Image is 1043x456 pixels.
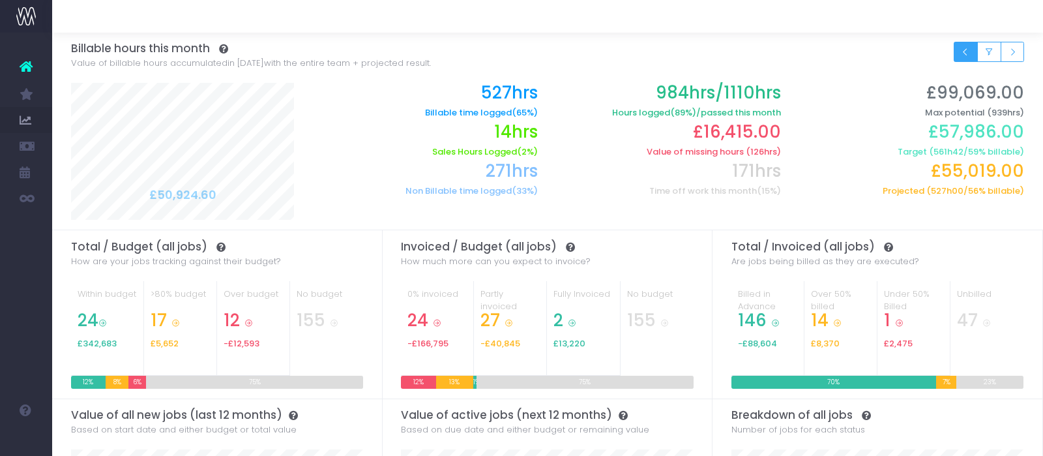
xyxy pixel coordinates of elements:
[228,57,264,70] span: in [DATE]
[811,288,870,311] div: Over 50% billed
[407,288,467,311] div: 0% invoiced
[731,255,919,268] span: Are jobs being billed as they are executed?
[731,376,936,389] div: 70%
[71,42,1025,55] h3: Billable hours this month
[811,339,840,349] span: £8,370
[956,376,1023,389] div: 23%
[314,186,538,196] h6: Non Billable time logged
[480,339,520,349] span: -£40,845
[314,161,538,181] h2: 271hrs
[553,288,613,311] div: Fully Invoiced
[738,311,767,331] span: 146
[557,161,781,181] h2: 171hrs
[78,339,117,349] span: £342,683
[401,408,693,421] h3: Value of active jobs (next 12 months)
[151,339,179,349] span: £5,652
[297,311,325,331] span: 155
[557,108,781,118] h6: Hours logged /passed this month
[407,311,428,331] span: 24
[801,186,1024,196] h6: Projected ( / % billable)
[553,339,585,349] span: £13,220
[401,423,649,436] span: Based on due date and either budget or remaining value
[627,311,656,331] span: 155
[512,186,538,196] span: (33%)
[557,83,781,103] h2: 984hrs/1110hrs
[757,186,781,196] span: (15%)
[933,147,963,157] span: 561h42
[968,186,978,196] span: 56
[314,83,538,103] h2: 527hrs
[738,339,777,349] span: -£88,604
[314,108,538,118] h6: Billable time logged
[931,186,963,196] span: 527h00
[477,376,694,389] div: 75%
[71,255,281,268] span: How are your jobs tracking against their budget?
[78,288,137,311] div: Within budget
[670,108,696,118] span: (89%)
[106,376,129,389] div: 8%
[314,147,538,157] h6: Sales Hours Logged
[401,255,591,268] span: How much more can you expect to invoice?
[128,376,146,389] div: 6%
[731,423,865,436] span: Number of jobs for each status
[71,408,363,421] h3: Value of all new jobs (last 12 months)
[738,288,797,311] div: Billed in Advance
[557,122,781,142] h2: £16,415.00
[71,376,106,389] div: 12%
[297,288,357,311] div: No budget
[801,108,1024,118] h6: Max potential (939hrs)
[557,147,781,157] h6: Value of missing hours (126hrs)
[407,339,448,349] span: -£166,795
[401,240,557,253] span: Invoiced / Budget (all jobs)
[731,240,875,253] span: Total / Invoiced (all jobs)
[553,311,563,331] span: 2
[517,147,538,157] span: (2%)
[401,376,435,389] div: 12%
[557,186,781,196] h6: Time off work this month
[957,311,978,331] span: 47
[801,147,1024,157] h6: Target ( / % billable)
[71,240,207,253] span: Total / Budget (all jobs)
[71,423,297,436] span: Based on start date and either budget or total value
[884,311,890,331] span: 1
[512,108,538,118] span: (65%)
[224,339,259,349] span: -£12,593
[884,339,913,349] span: £2,475
[884,288,943,311] div: Under 50% Billed
[936,376,956,389] div: 7%
[436,376,474,389] div: 13%
[627,288,687,311] div: No budget
[801,161,1024,181] h2: £55,019.00
[224,288,283,311] div: Over budget
[731,408,853,421] span: Breakdown of all jobs
[968,147,978,157] span: 59
[801,83,1024,103] h2: £99,069.00
[146,376,363,389] div: 75%
[78,311,98,331] span: 24
[957,288,1017,311] div: Unbilled
[16,430,36,449] img: images/default_profile_image.png
[954,42,1024,62] div: Small button group
[473,376,476,389] div: 1%
[480,288,540,311] div: Partly invoiced
[801,122,1024,142] h2: £57,986.00
[71,57,431,70] span: Value of billable hours accumulated with the entire team + projected result.
[811,311,829,331] span: 14
[151,311,167,331] span: 17
[314,122,538,142] h2: 14hrs
[224,311,240,331] span: 12
[151,288,210,311] div: >80% budget
[480,311,500,331] span: 27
